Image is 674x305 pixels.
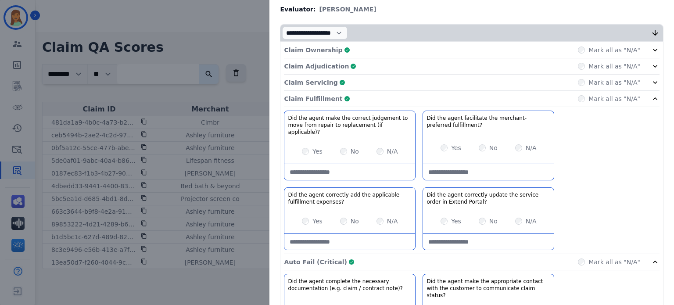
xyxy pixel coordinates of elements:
[387,147,398,156] label: N/A
[284,62,349,71] p: Claim Adjudication
[451,217,461,226] label: Yes
[351,217,359,226] label: No
[387,217,398,226] label: N/A
[451,144,461,152] label: Yes
[280,5,663,14] div: Evaluator:
[427,278,550,299] h3: Did the agent make the appropriate contact with the customer to communicate claim status?
[526,144,537,152] label: N/A
[319,5,376,14] span: [PERSON_NAME]
[288,191,412,205] h3: Did the agent correctly add the applicable fulfillment expenses?
[489,217,498,226] label: No
[284,78,337,87] p: Claim Servicing
[351,147,359,156] label: No
[588,94,640,103] label: Mark all as "N/A"
[284,94,342,103] p: Claim Fulfillment
[284,258,347,266] p: Auto Fail (Critical)
[588,258,640,266] label: Mark all as "N/A"
[312,147,323,156] label: Yes
[489,144,498,152] label: No
[288,278,412,292] h3: Did the agent complete the necessary documentation (e.g. claim / contract note)?
[588,46,640,54] label: Mark all as "N/A"
[588,62,640,71] label: Mark all as "N/A"
[427,115,550,129] h3: Did the agent facilitate the merchant-preferred fulfillment?
[288,115,412,136] h3: Did the agent make the correct judgement to move from repair to replacement (if applicable)?
[284,46,342,54] p: Claim Ownership
[588,78,640,87] label: Mark all as "N/A"
[427,191,550,205] h3: Did the agent correctly update the service order in Extend Portal?
[312,217,323,226] label: Yes
[526,217,537,226] label: N/A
